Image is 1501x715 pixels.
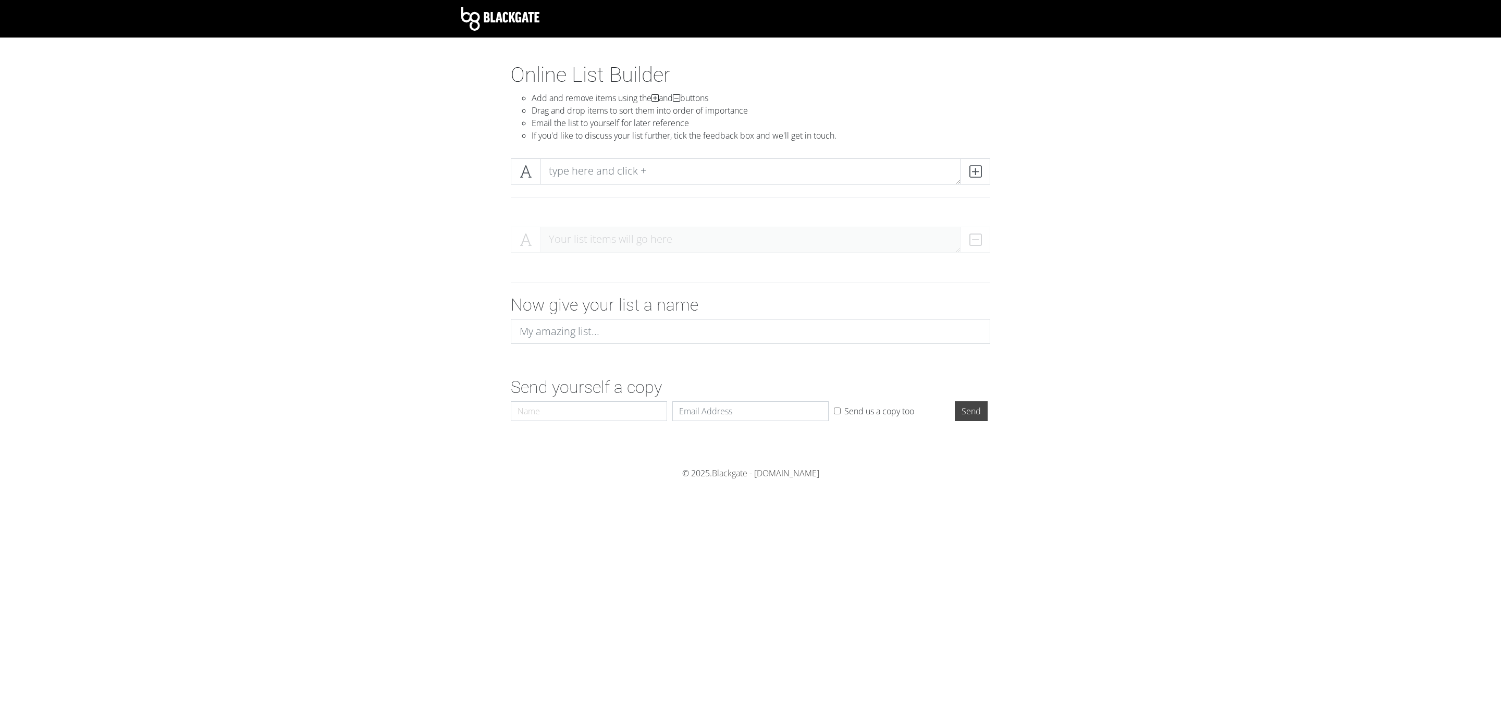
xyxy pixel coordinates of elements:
[672,401,829,421] input: Email Address
[511,401,667,421] input: Name
[712,467,819,479] a: Blackgate - [DOMAIN_NAME]
[511,295,990,315] h2: Now give your list a name
[532,117,990,129] li: Email the list to yourself for later reference
[955,401,988,421] input: Send
[511,63,990,88] h1: Online List Builder
[532,92,990,104] li: Add and remove items using the and buttons
[511,377,990,397] h2: Send yourself a copy
[532,104,990,117] li: Drag and drop items to sort them into order of importance
[461,467,1040,479] div: © 2025.
[511,319,990,344] input: My amazing list...
[532,129,990,142] li: If you'd like to discuss your list further, tick the feedback box and we'll get in touch.
[461,7,539,31] img: Blackgate
[844,405,914,417] label: Send us a copy too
